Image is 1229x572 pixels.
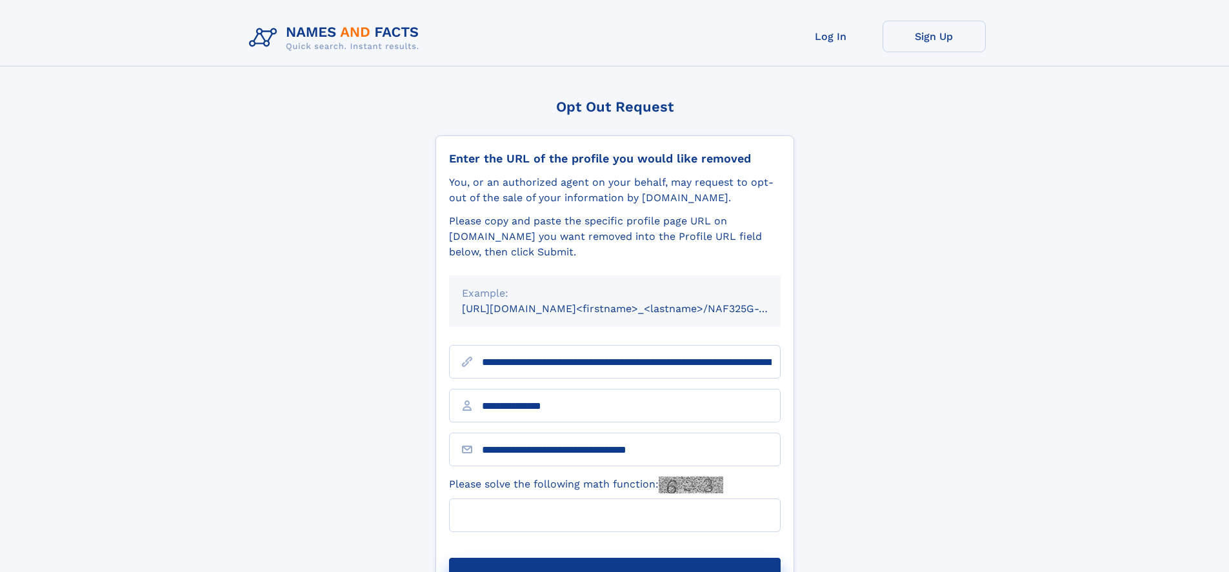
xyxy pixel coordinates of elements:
[462,286,768,301] div: Example:
[435,99,794,115] div: Opt Out Request
[244,21,430,55] img: Logo Names and Facts
[449,175,781,206] div: You, or an authorized agent on your behalf, may request to opt-out of the sale of your informatio...
[449,152,781,166] div: Enter the URL of the profile you would like removed
[449,477,723,493] label: Please solve the following math function:
[883,21,986,52] a: Sign Up
[462,302,805,315] small: [URL][DOMAIN_NAME]<firstname>_<lastname>/NAF325G-xxxxxxxx
[449,213,781,260] div: Please copy and paste the specific profile page URL on [DOMAIN_NAME] you want removed into the Pr...
[779,21,883,52] a: Log In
